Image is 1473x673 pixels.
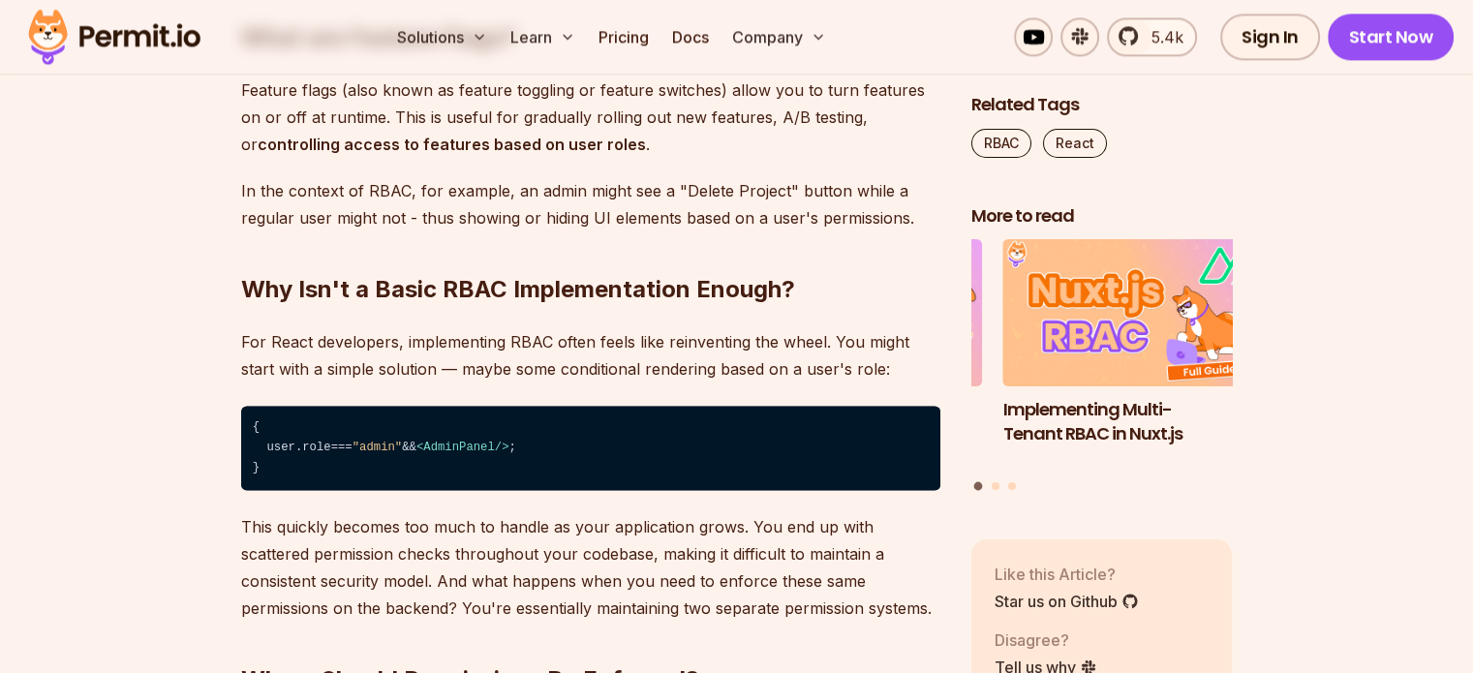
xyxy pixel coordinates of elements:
[971,129,1031,158] a: RBAC
[995,563,1139,586] p: Like this Article?
[591,17,657,56] a: Pricing
[423,441,495,454] span: AdminPanel
[664,17,717,56] a: Docs
[302,441,330,454] span: role
[721,240,982,471] li: 3 of 3
[258,135,646,154] strong: controlling access to features based on user roles
[416,441,509,454] span: < />
[995,628,1097,652] p: Disagree?
[389,17,495,56] button: Solutions
[721,240,982,387] img: Policy-Based Access Control (PBAC) Isn’t as Great as You Think
[1008,482,1016,490] button: Go to slide 3
[1220,14,1320,60] a: Sign In
[971,93,1233,117] h2: Related Tags
[992,482,999,490] button: Go to slide 2
[724,17,834,56] button: Company
[1140,25,1183,48] span: 5.4k
[971,240,1233,494] div: Posts
[1043,129,1107,158] a: React
[241,328,940,382] p: For React developers, implementing RBAC often feels like reinventing the wheel. You might start w...
[974,482,983,491] button: Go to slide 1
[241,406,940,491] code: { user. === && ; }
[995,590,1139,613] a: Star us on Github
[1107,17,1197,56] a: 5.4k
[1328,14,1455,60] a: Start Now
[1003,240,1265,471] li: 1 of 3
[1003,240,1265,471] a: Implementing Multi-Tenant RBAC in Nuxt.jsImplementing Multi-Tenant RBAC in Nuxt.js
[241,177,940,231] p: In the context of RBAC, for example, an admin might see a "Delete Project" button while a regular...
[353,441,402,454] span: "admin"
[241,76,940,158] p: Feature flags (also known as feature toggling or feature switches) allow you to turn features on ...
[1003,398,1265,446] h3: Implementing Multi-Tenant RBAC in Nuxt.js
[1003,240,1265,387] img: Implementing Multi-Tenant RBAC in Nuxt.js
[19,4,209,70] img: Permit logo
[503,17,583,56] button: Learn
[721,398,982,470] h3: Policy-Based Access Control (PBAC) Isn’t as Great as You Think
[971,204,1233,229] h2: More to read
[241,197,940,305] h2: Why Isn't a Basic RBAC Implementation Enough?
[241,513,940,622] p: This quickly becomes too much to handle as your application grows. You end up with scattered perm...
